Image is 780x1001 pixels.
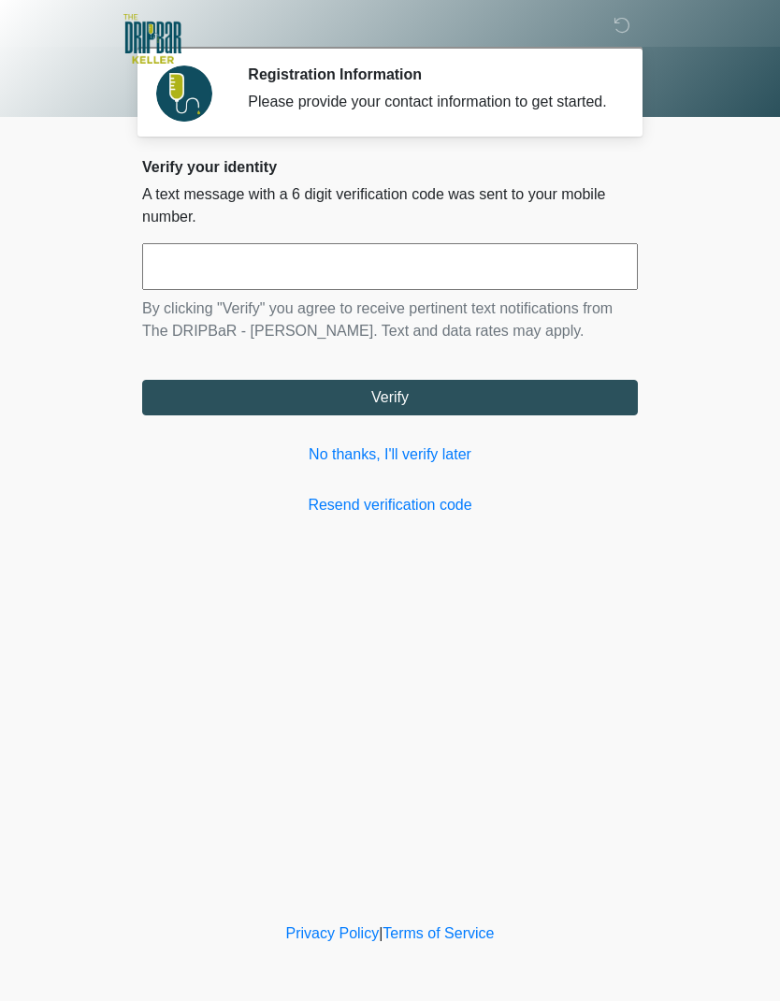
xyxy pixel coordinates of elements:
a: Privacy Policy [286,925,380,941]
button: Verify [142,380,638,415]
p: By clicking "Verify" you agree to receive pertinent text notifications from The DRIPBaR - [PERSON... [142,297,638,342]
a: | [379,925,383,941]
img: Agent Avatar [156,65,212,122]
img: The DRIPBaR - Keller Logo [123,14,181,64]
div: Please provide your contact information to get started. [248,91,610,113]
h2: Verify your identity [142,158,638,176]
a: No thanks, I'll verify later [142,443,638,466]
p: A text message with a 6 digit verification code was sent to your mobile number. [142,183,638,228]
a: Resend verification code [142,494,638,516]
a: Terms of Service [383,925,494,941]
